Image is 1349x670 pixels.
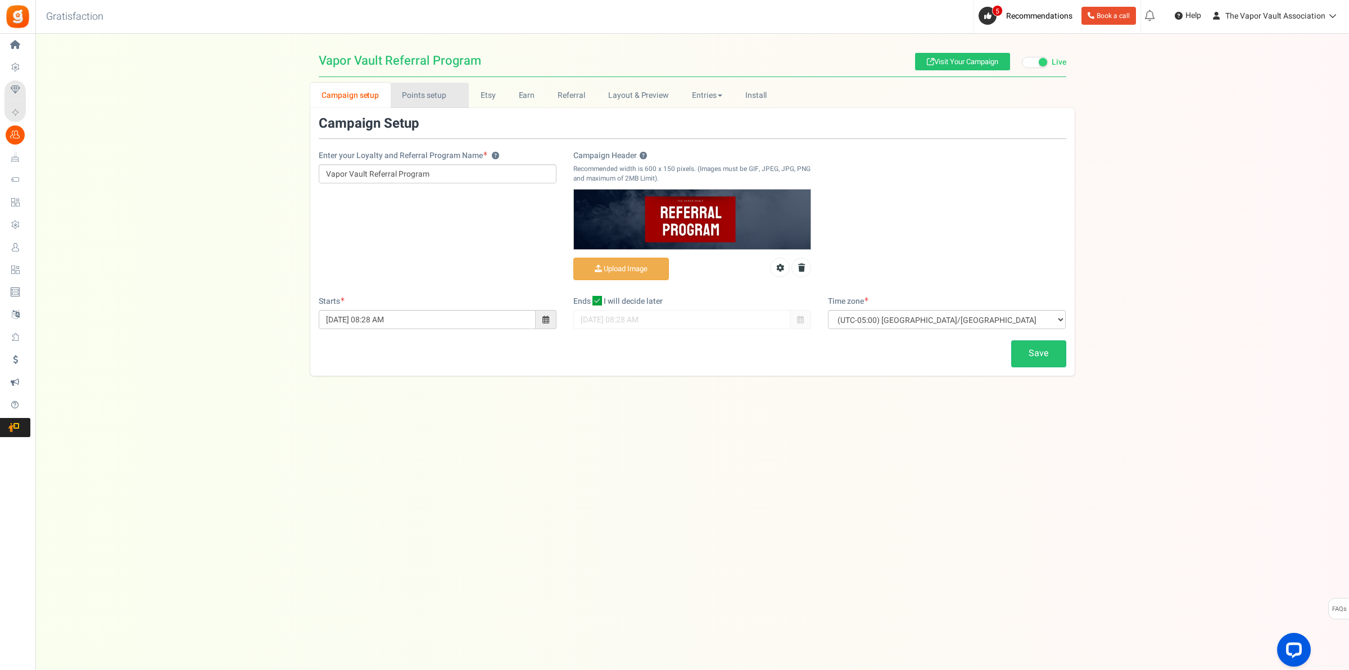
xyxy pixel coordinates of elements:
[681,83,734,108] a: Entries
[5,4,30,29] img: Gratisfaction
[573,164,811,183] p: Recommended width is 600 x 150 pixels. (Images must be GIF, JPEG, JPG, PNG and maximum of 2MB Lim...
[915,53,1010,70] a: Visit Your Campaign
[1183,10,1201,21] span: Help
[1332,599,1347,620] span: FAQs
[546,83,597,108] a: Referral
[319,150,499,161] label: Enter your Loyalty and Referral Program Name
[573,296,591,307] label: Ends
[640,152,647,160] button: Campaign Header
[1006,10,1072,22] span: Recommendations
[391,83,469,108] a: Points setup
[573,150,647,161] label: Campaign Header
[1081,7,1136,25] a: Book a call
[1225,10,1325,22] span: The Vapor Vault Association
[596,83,680,108] a: Layout & Preview
[507,83,546,108] a: Earn
[492,152,499,160] button: Enter your Loyalty and Referral Program Name
[319,116,419,131] h3: Campaign Setup
[310,83,391,108] a: Campaign setup
[1011,340,1066,367] a: Save
[604,296,663,307] span: I will decide later
[319,55,481,67] span: Vapor Vault Referral Program
[734,83,778,108] a: Install
[1052,57,1066,68] span: Live
[979,7,1077,25] a: 5 Recommendations
[992,5,1003,16] span: 5
[828,296,868,307] label: Time zone
[34,6,116,28] h3: Gratisfaction
[469,83,507,108] a: Etsy
[319,296,345,307] label: Starts
[1170,7,1206,25] a: Help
